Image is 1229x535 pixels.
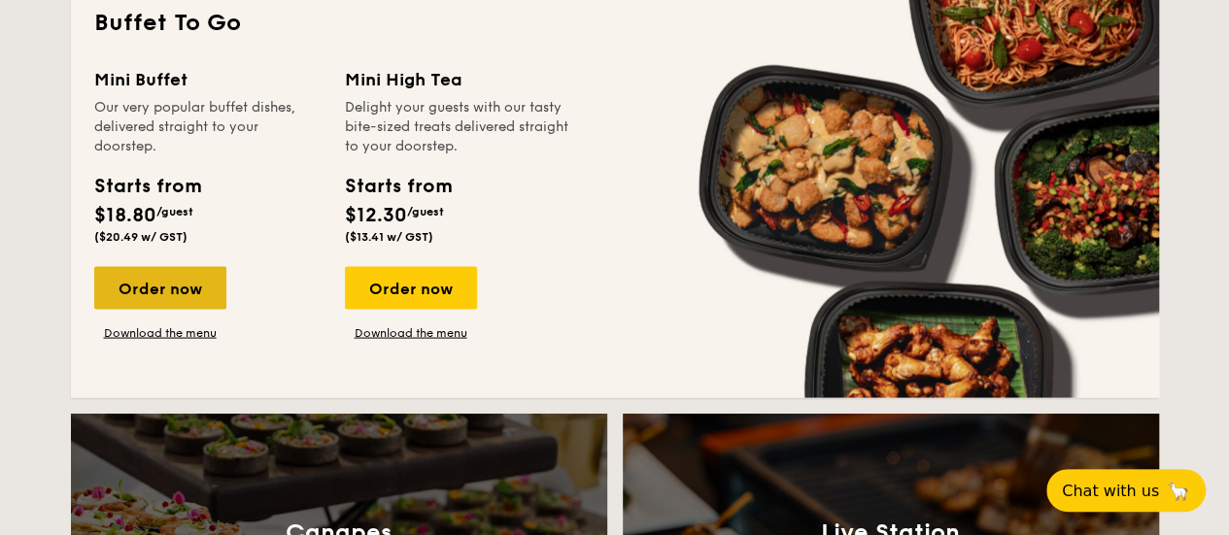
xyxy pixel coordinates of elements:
[94,97,322,155] div: Our very popular buffet dishes, delivered straight to your doorstep.
[345,97,572,155] div: Delight your guests with our tasty bite-sized treats delivered straight to your doorstep.
[94,324,226,340] a: Download the menu
[1062,482,1159,500] span: Chat with us
[94,229,188,243] span: ($20.49 w/ GST)
[345,203,407,226] span: $12.30
[94,266,226,309] div: Order now
[345,324,477,340] a: Download the menu
[345,171,451,200] div: Starts from
[94,171,200,200] div: Starts from
[94,203,156,226] span: $18.80
[1167,480,1190,502] span: 🦙
[407,204,444,217] span: /guest
[1046,469,1206,512] button: Chat with us🦙
[156,204,193,217] span: /guest
[94,8,1136,39] h2: Buffet To Go
[345,266,477,309] div: Order now
[345,66,572,93] div: Mini High Tea
[94,66,322,93] div: Mini Buffet
[345,229,433,243] span: ($13.41 w/ GST)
